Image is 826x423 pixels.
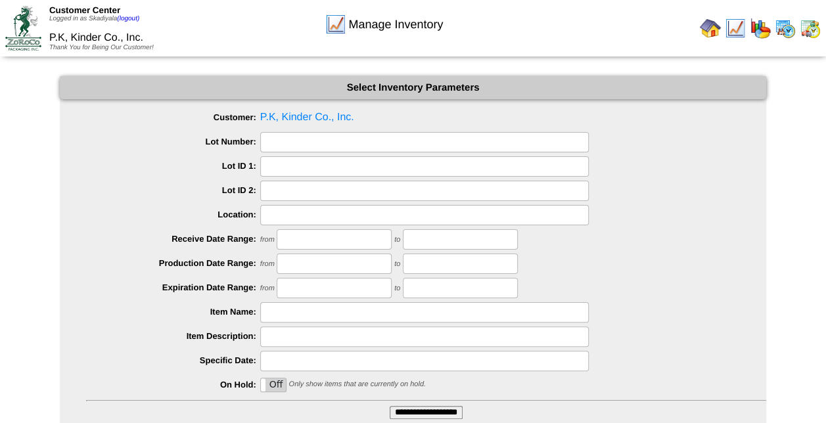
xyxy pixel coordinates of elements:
span: Thank You for Being Our Customer! [49,44,154,51]
span: P.K, Kinder Co., Inc. [49,32,143,43]
label: Expiration Date Range: [86,282,260,292]
label: Item Name: [86,307,260,317]
label: Lot Number: [86,137,260,146]
span: from [260,236,275,244]
label: On Hold: [86,380,260,390]
img: graph.gif [750,18,771,39]
img: calendarinout.gif [800,18,821,39]
img: ZoRoCo_Logo(Green%26Foil)%20jpg.webp [5,6,41,50]
div: OnOff [260,378,287,392]
span: to [394,260,400,268]
label: Specific Date: [86,355,260,365]
span: Only show items that are currently on hold. [288,380,425,388]
label: Item Description: [86,331,260,341]
img: line_graph.gif [725,18,746,39]
div: Select Inventory Parameters [60,76,766,99]
span: to [394,284,400,292]
label: Lot ID 2: [86,185,260,195]
label: Lot ID 1: [86,161,260,171]
label: Location: [86,210,260,219]
img: calendarprod.gif [775,18,796,39]
label: Off [261,378,286,391]
label: Production Date Range: [86,258,260,268]
span: Customer Center [49,5,120,15]
span: Logged in as Skadiyala [49,15,139,22]
a: (logout) [117,15,139,22]
span: to [394,236,400,244]
label: Customer: [86,112,260,122]
label: Receive Date Range: [86,234,260,244]
img: home.gif [700,18,721,39]
img: line_graph.gif [325,14,346,35]
span: Manage Inventory [348,18,443,32]
span: from [260,260,275,268]
span: from [260,284,275,292]
span: P.K, Kinder Co., Inc. [86,108,766,127]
